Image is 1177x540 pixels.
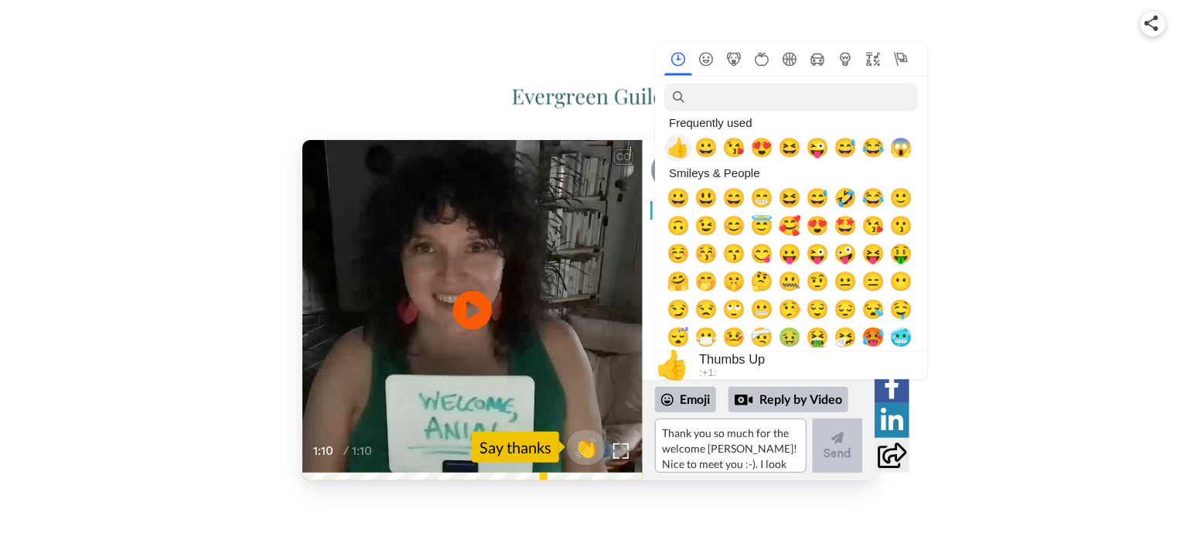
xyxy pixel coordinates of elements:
button: 👏 [567,430,606,465]
img: Full screen [613,443,629,459]
div: Say thanks [472,432,559,463]
span: 👏 [567,435,606,460]
button: Send [813,419,862,473]
span: 1:10 [352,442,379,460]
span: 1:10 [313,442,340,460]
div: Reply by Video [735,391,753,409]
img: ic_share.svg [1145,15,1158,31]
span: / [343,442,349,460]
div: CC [614,149,633,165]
div: Emoji [655,387,716,412]
img: Profile Image [651,152,688,189]
img: logo [503,77,674,117]
div: Reply by Video [728,387,848,413]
